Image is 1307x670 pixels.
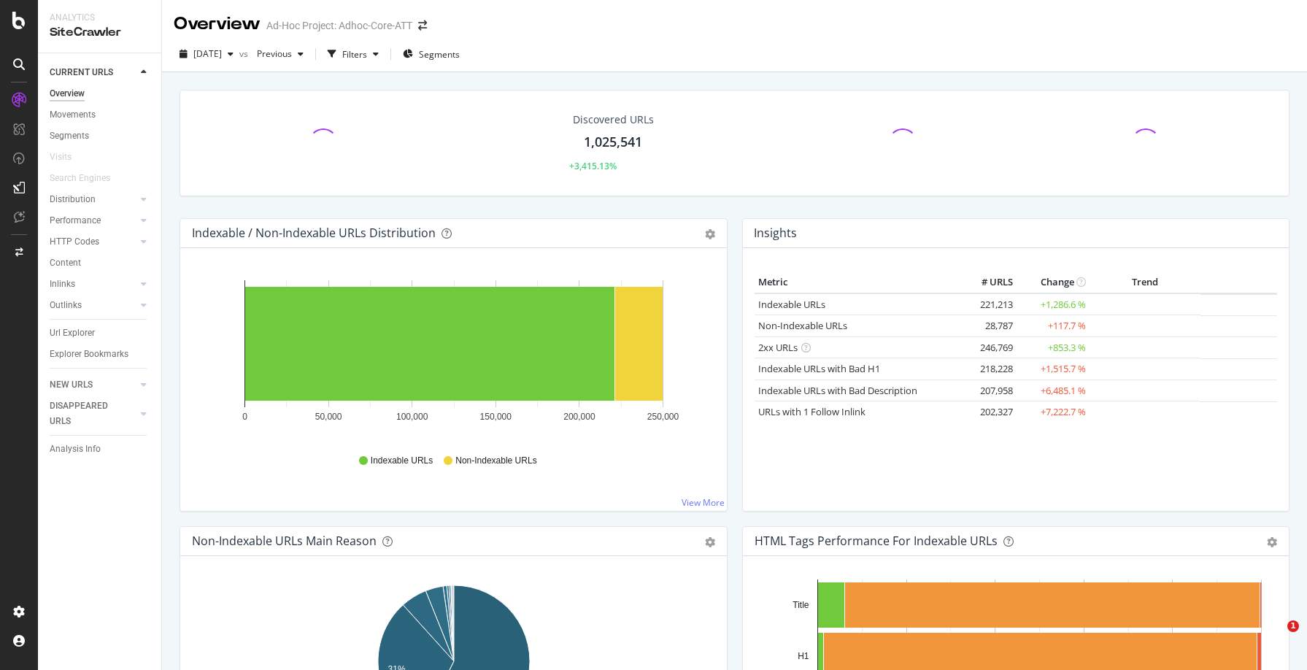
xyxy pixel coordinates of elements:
[584,133,642,152] div: 1,025,541
[242,412,247,422] text: 0
[758,405,865,418] a: URLs with 1 Follow Inlink
[1257,620,1292,655] iframe: Intercom live chat
[958,272,1017,293] th: # URLS
[50,65,113,80] div: CURRENT URLS
[758,384,917,397] a: Indexable URLs with Bad Description
[418,20,427,31] div: arrow-right-arrow-left
[251,42,309,66] button: Previous
[50,277,75,292] div: Inlinks
[50,86,85,101] div: Overview
[1017,315,1090,337] td: +117.7 %
[266,18,412,33] div: Ad-Hoc Project: Adhoc-Core-ATT
[758,362,880,375] a: Indexable URLs with Bad H1
[50,192,96,207] div: Distribution
[50,192,136,207] a: Distribution
[50,213,136,228] a: Performance
[1017,401,1090,423] td: +7,222.7 %
[758,319,847,332] a: Non-Indexable URLs
[50,398,123,429] div: DISAPPEARED URLS
[50,298,136,313] a: Outlinks
[958,358,1017,380] td: 218,228
[569,160,617,172] div: +3,415.13%
[251,47,292,60] span: Previous
[50,326,95,341] div: Url Explorer
[397,42,466,66] button: Segments
[50,65,136,80] a: CURRENT URLS
[755,534,998,548] div: HTML Tags Performance for Indexable URLs
[705,229,715,239] div: gear
[50,213,101,228] div: Performance
[958,401,1017,423] td: 202,327
[1017,358,1090,380] td: +1,515.7 %
[958,293,1017,315] td: 221,213
[758,298,825,311] a: Indexable URLs
[958,315,1017,337] td: 28,787
[50,255,81,271] div: Content
[50,347,151,362] a: Explorer Bookmarks
[50,442,151,457] a: Analysis Info
[239,47,251,60] span: vs
[798,651,809,661] text: H1
[174,42,239,66] button: [DATE]
[50,150,72,165] div: Visits
[50,234,99,250] div: HTTP Codes
[50,298,82,313] div: Outlinks
[1017,380,1090,401] td: +6,485.1 %
[647,412,679,422] text: 250,000
[50,107,96,123] div: Movements
[50,347,128,362] div: Explorer Bookmarks
[755,272,958,293] th: Metric
[419,48,460,61] span: Segments
[1017,293,1090,315] td: +1,286.6 %
[1287,620,1299,632] span: 1
[50,377,93,393] div: NEW URLS
[315,412,342,422] text: 50,000
[573,112,654,127] div: Discovered URLs
[192,226,436,240] div: Indexable / Non-Indexable URLs Distribution
[50,12,150,24] div: Analytics
[758,341,798,354] a: 2xx URLs
[50,150,86,165] a: Visits
[174,12,261,36] div: Overview
[396,412,428,422] text: 100,000
[50,171,125,186] a: Search Engines
[480,412,512,422] text: 150,000
[1090,272,1200,293] th: Trend
[322,42,385,66] button: Filters
[50,171,110,186] div: Search Engines
[50,398,136,429] a: DISAPPEARED URLS
[342,48,367,61] div: Filters
[1017,272,1090,293] th: Change
[1267,537,1277,547] div: gear
[50,255,151,271] a: Content
[192,272,715,441] svg: A chart.
[192,534,377,548] div: Non-Indexable URLs Main Reason
[50,326,151,341] a: Url Explorer
[50,377,136,393] a: NEW URLS
[682,496,725,509] a: View More
[193,47,222,60] span: 2025 Jul. 19th
[50,86,151,101] a: Overview
[50,234,136,250] a: HTTP Codes
[754,223,797,243] h4: Insights
[50,128,151,144] a: Segments
[958,380,1017,401] td: 207,958
[563,412,595,422] text: 200,000
[705,537,715,547] div: gear
[371,455,433,467] span: Indexable URLs
[50,107,151,123] a: Movements
[50,277,136,292] a: Inlinks
[50,442,101,457] div: Analysis Info
[50,24,150,41] div: SiteCrawler
[50,128,89,144] div: Segments
[793,600,809,610] text: Title
[1017,336,1090,358] td: +853.3 %
[958,336,1017,358] td: 246,769
[455,455,536,467] span: Non-Indexable URLs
